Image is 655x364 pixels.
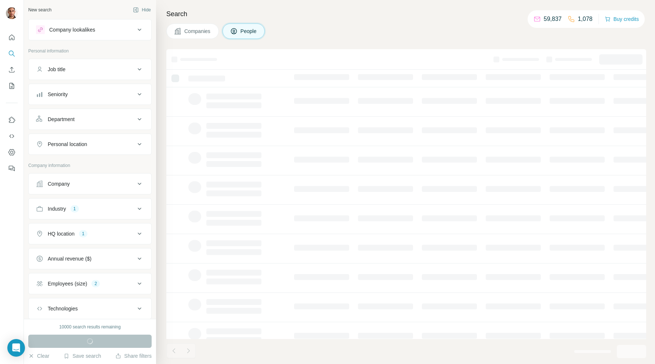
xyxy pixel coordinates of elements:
[70,205,79,212] div: 1
[6,146,18,159] button: Dashboard
[29,21,151,39] button: Company lookalikes
[6,130,18,143] button: Use Surfe API
[48,280,87,287] div: Employees (size)
[128,4,156,15] button: Hide
[28,7,51,13] div: New search
[59,324,120,330] div: 10000 search results remaining
[6,7,18,19] img: Avatar
[166,9,646,19] h4: Search
[544,15,562,23] p: 59,837
[48,116,75,123] div: Department
[28,162,152,169] p: Company information
[6,31,18,44] button: Quick start
[29,85,151,103] button: Seniority
[6,162,18,175] button: Feedback
[6,113,18,127] button: Use Surfe on LinkedIn
[605,14,639,24] button: Buy credits
[48,180,70,188] div: Company
[6,47,18,60] button: Search
[6,63,18,76] button: Enrich CSV
[29,61,151,78] button: Job title
[64,352,101,360] button: Save search
[29,275,151,292] button: Employees (size)2
[48,205,66,212] div: Industry
[29,110,151,128] button: Department
[49,26,95,33] div: Company lookalikes
[184,28,211,35] span: Companies
[240,28,257,35] span: People
[29,175,151,193] button: Company
[29,250,151,267] button: Annual revenue ($)
[28,352,49,360] button: Clear
[48,255,91,262] div: Annual revenue ($)
[115,352,152,360] button: Share filters
[578,15,593,23] p: 1,078
[7,339,25,357] div: Open Intercom Messenger
[48,230,75,237] div: HQ location
[29,200,151,218] button: Industry1
[48,141,87,148] div: Personal location
[48,66,65,73] div: Job title
[48,305,78,312] div: Technologies
[29,135,151,153] button: Personal location
[29,300,151,317] button: Technologies
[91,280,100,287] div: 2
[29,225,151,243] button: HQ location1
[79,230,87,237] div: 1
[48,91,68,98] div: Seniority
[6,79,18,92] button: My lists
[28,48,152,54] p: Personal information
